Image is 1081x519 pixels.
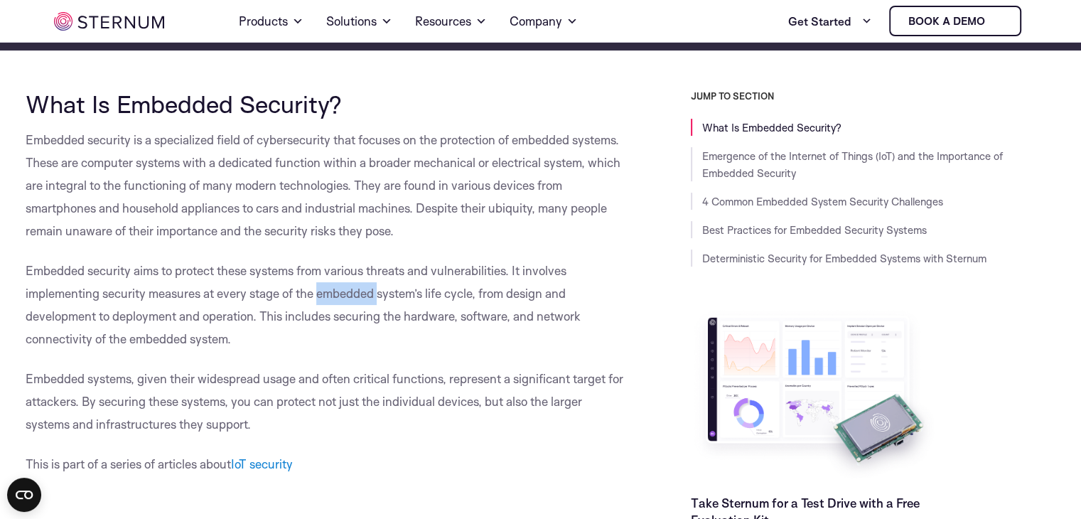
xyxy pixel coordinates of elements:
[991,16,1002,27] img: sternum iot
[7,478,41,512] button: Open CMP widget
[26,371,623,432] span: Embedded systems, given their widespread usage and often critical functions, represent a signific...
[788,7,872,36] a: Get Started
[691,90,1056,102] h3: JUMP TO SECTION
[326,1,392,41] a: Solutions
[702,195,943,208] a: 4 Common Embedded System Security Challenges
[691,306,940,483] img: Take Sternum for a Test Drive with a Free Evaluation Kit
[702,149,1003,180] a: Emergence of the Internet of Things (IoT) and the Importance of Embedded Security
[54,12,164,31] img: sternum iot
[415,1,487,41] a: Resources
[510,1,578,41] a: Company
[26,263,581,346] span: Embedded security aims to protect these systems from various threats and vulnerabilities. It invo...
[26,132,620,238] span: Embedded security is a specialized field of cybersecurity that focuses on the protection of embed...
[239,1,303,41] a: Products
[702,252,986,265] a: Deterministic Security for Embedded Systems with Sternum
[702,121,841,134] a: What Is Embedded Security?
[26,89,342,119] span: What Is Embedded Security?
[889,6,1021,36] a: Book a demo
[702,223,927,237] a: Best Practices for Embedded Security Systems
